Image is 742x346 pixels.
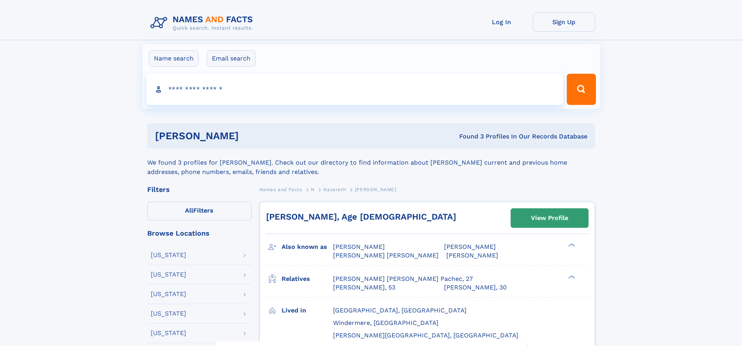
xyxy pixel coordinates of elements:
[333,319,439,326] span: Windermere, [GEOGRAPHIC_DATA]
[323,185,346,194] a: Nazareth
[146,74,564,105] input: search input
[311,185,315,194] a: N
[147,149,595,177] div: We found 3 profiles for [PERSON_NAME]. Check out our directory to find information about [PERSON_...
[444,283,507,292] a: [PERSON_NAME], 30
[282,272,333,286] h3: Relatives
[333,243,385,250] span: [PERSON_NAME]
[207,50,256,67] label: Email search
[151,252,186,258] div: [US_STATE]
[349,132,587,141] div: Found 3 Profiles In Our Records Database
[323,187,346,192] span: Nazareth
[282,304,333,317] h3: Lived in
[151,330,186,336] div: [US_STATE]
[147,202,252,220] label: Filters
[333,332,518,339] span: [PERSON_NAME][GEOGRAPHIC_DATA], [GEOGRAPHIC_DATA]
[149,50,199,67] label: Name search
[566,243,576,248] div: ❯
[446,252,498,259] span: [PERSON_NAME]
[567,74,596,105] button: Search Button
[151,271,186,278] div: [US_STATE]
[147,12,259,34] img: Logo Names and Facts
[531,209,568,227] div: View Profile
[533,12,595,32] a: Sign Up
[333,252,439,259] span: [PERSON_NAME] [PERSON_NAME]
[151,291,186,297] div: [US_STATE]
[566,274,576,279] div: ❯
[259,185,302,194] a: Names and Facts
[471,12,533,32] a: Log In
[511,209,588,227] a: View Profile
[147,230,252,237] div: Browse Locations
[155,131,349,141] h1: [PERSON_NAME]
[444,243,496,250] span: [PERSON_NAME]
[333,275,473,283] a: [PERSON_NAME] [PERSON_NAME] Pachec, 27
[151,311,186,317] div: [US_STATE]
[185,207,193,214] span: All
[282,240,333,254] h3: Also known as
[266,212,456,222] a: [PERSON_NAME], Age [DEMOGRAPHIC_DATA]
[333,283,395,292] a: [PERSON_NAME], 53
[147,186,252,193] div: Filters
[333,307,467,314] span: [GEOGRAPHIC_DATA], [GEOGRAPHIC_DATA]
[355,187,397,192] span: [PERSON_NAME]
[311,187,315,192] span: N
